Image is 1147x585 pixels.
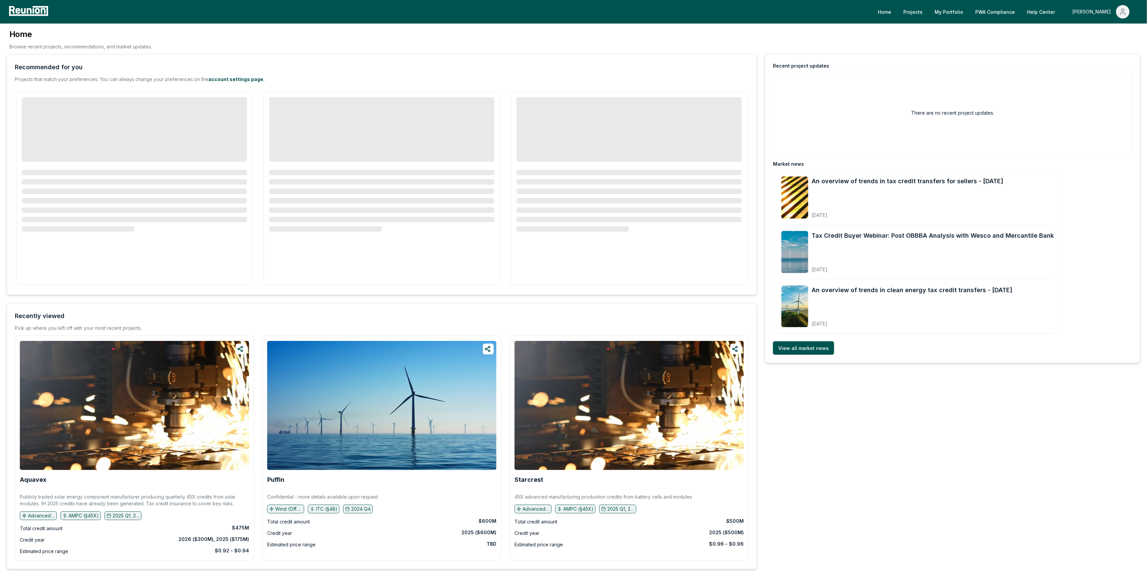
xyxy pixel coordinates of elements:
button: Advanced manufacturing [20,511,57,520]
a: Aquavex [20,476,46,483]
button: 2024 Q4 [343,505,373,513]
p: 2024 Q4 [351,506,371,512]
div: Recently viewed [15,311,65,321]
div: Recent project updates [773,63,829,69]
div: Market news [773,161,804,167]
p: Wind (Offshore) [275,506,302,512]
div: Total credit amount [267,518,310,526]
div: $475M [232,524,249,531]
div: [DATE] [812,261,1054,273]
div: Recommended for you [15,63,83,72]
button: Advanced manufacturing [515,505,551,513]
img: Tax Credit Buyer Webinar: Post OBBBA Analysis with Wesco and Mercantile Bank [781,231,808,273]
a: An overview of trends in clean energy tax credit transfers - [DATE] [812,285,1012,295]
img: An overview of trends in clean energy tax credit transfers - August 2025 [781,285,808,327]
div: Total credit amount [20,524,63,533]
nav: Main [872,5,1140,18]
img: Starcrest [515,341,744,470]
p: 45X advanced manufacturing production credits from battery cells and modules [515,494,692,500]
div: Estimated price range [267,541,316,549]
div: [DATE] [812,315,1012,327]
p: AMPC (§45X) [69,512,99,519]
p: 2025 Q1, 2025 Q2, 2025 Q3, 2025 Q4 [113,512,139,519]
img: Puffin [267,341,496,470]
img: Aquavex [20,341,249,470]
p: Publicly traded solar energy component manufacturer producing quarterly 45X credits from solar mo... [20,494,249,507]
a: Projects [898,5,928,18]
h3: Home [9,29,152,40]
img: An overview of trends in tax credit transfers for sellers - September 2025 [781,177,808,219]
p: 2025 Q1, 2025 Q2, 2025 Q3, 2025 Q4 [607,506,634,512]
a: PWA Compliance [970,5,1020,18]
div: $0.92 - $0.94 [215,547,249,554]
button: [PERSON_NAME] [1067,5,1135,18]
a: Help Center [1022,5,1060,18]
div: Pick up where you left off with your most recent projects. [15,325,142,331]
a: account settings page. [208,76,264,82]
div: $0.96 - $0.96 [709,541,744,547]
button: 2025 Q1, 2025 Q2, 2025 Q3, 2025 Q4 [599,505,636,513]
a: An overview of trends in tax credit transfers for sellers - [DATE] [812,177,1003,186]
div: Estimated price range [20,547,68,555]
div: 2025 ($500M) [709,529,744,536]
p: Browse recent projects, recommendations, and market updates. [9,43,152,50]
span: Projects that match your preferences. You can always change your preferences on the [15,76,208,82]
div: Credit year [267,529,292,537]
p: AMPC (§45X) [563,506,593,512]
div: $600M [479,518,496,524]
div: TBD [487,541,496,547]
div: 2025 ($600M) [461,529,496,536]
a: Home [872,5,897,18]
a: Tax Credit Buyer Webinar: Post OBBBA Analysis with Wesco and Mercantile Bank [812,231,1054,240]
a: My Portfolio [929,5,969,18]
div: Credit year [20,536,45,544]
a: Puffin [267,476,284,483]
button: Wind (Offshore) [267,505,304,513]
div: Credit year [515,529,539,537]
div: [PERSON_NAME] [1072,5,1113,18]
h2: There are no recent project updates. [911,109,994,116]
p: Advanced manufacturing [28,512,55,519]
div: $500M [726,518,744,524]
div: [DATE] [812,207,1003,219]
p: ITC (§48) [316,506,337,512]
a: Starcrest [515,476,543,483]
a: View all market news [773,341,834,355]
p: Confidential - more details available upon request [267,494,378,500]
div: Total credit amount [515,518,557,526]
div: Estimated price range [515,541,563,549]
button: 2025 Q1, 2025 Q2, 2025 Q3, 2025 Q4 [105,511,141,520]
div: 2026 ($300M), 2025 ($175M) [178,536,249,543]
p: Advanced manufacturing [523,506,549,512]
